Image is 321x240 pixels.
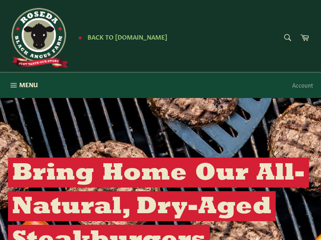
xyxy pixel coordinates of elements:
a: ★ Back to [DOMAIN_NAME] [74,34,167,40]
span: Back to [DOMAIN_NAME] [87,32,167,41]
span: Menu [19,80,38,89]
img: Roseda Beef [8,8,68,68]
a: Account [288,73,317,97]
span: ★ [78,34,82,40]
